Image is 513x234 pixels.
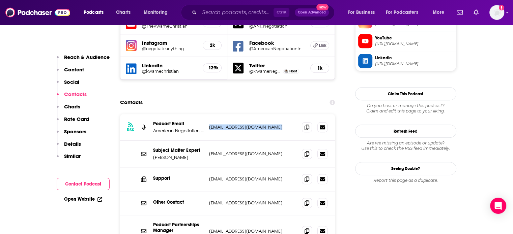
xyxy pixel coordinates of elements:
[249,46,305,51] a: @AmericanNegotiationInstitute
[142,69,198,74] a: @kwamechristian
[433,8,444,17] span: More
[375,35,453,41] span: YouTube
[127,127,134,133] h3: RSS
[319,43,326,48] span: Link
[209,151,297,157] p: [EMAIL_ADDRESS][DOMAIN_NAME]
[144,8,168,17] span: Monitoring
[386,8,418,17] span: For Podcasters
[57,178,110,190] button: Contact Podcast
[64,66,84,73] p: Content
[348,8,375,17] span: For Business
[316,65,323,71] h5: 1k
[153,147,204,153] p: Subject Matter Expert
[112,7,135,18] a: Charts
[274,8,289,17] span: Ctrl K
[139,7,176,18] button: open menu
[295,8,329,16] button: Open AdvancedNew
[126,40,137,51] img: iconImage
[64,54,110,60] p: Reach & Audience
[57,91,87,103] button: Contacts
[209,200,297,206] p: [EMAIL_ADDRESS][DOMAIN_NAME]
[5,6,70,19] img: Podchaser - Follow, Share and Rate Podcasts
[343,7,383,18] button: open menu
[355,162,456,175] a: Seeing Double?
[57,128,86,141] button: Sponsors
[355,178,456,183] div: Report this page as a duplicate.
[249,62,305,69] h5: Twitter
[57,66,84,79] button: Content
[209,228,297,234] p: [EMAIL_ADDRESS][DOMAIN_NAME]
[120,96,143,109] h2: Contacts
[284,69,288,73] img: Kwame Christian
[64,128,86,135] p: Sponsors
[116,8,131,17] span: Charts
[57,141,81,153] button: Details
[355,125,456,138] button: Refresh Feed
[454,7,465,18] a: Show notifications dropdown
[187,5,341,20] div: Search podcasts, credits, & more...
[249,40,305,46] h5: Facebook
[208,65,216,71] h5: 129k
[249,69,281,74] a: @KwameNegotiates
[57,54,110,66] button: Reach & Audience
[84,8,104,17] span: Podcasts
[57,79,79,91] button: Social
[142,46,198,51] a: @negotiateanything
[199,7,274,18] input: Search podcasts, credits, & more...
[153,155,204,160] p: [PERSON_NAME]
[208,42,216,48] h5: 2k
[289,69,297,73] span: Host
[428,7,453,18] button: open menu
[64,79,79,85] p: Social
[209,124,297,130] p: [EMAIL_ADDRESS][DOMAIN_NAME]
[57,153,81,165] button: Similar
[358,34,453,48] a: YouTube[URL][DOMAIN_NAME]
[153,175,204,181] p: Support
[64,91,87,97] p: Contacts
[249,24,305,29] a: @ANI_Negotiation
[499,5,504,10] svg: Add a profile image
[64,153,81,159] p: Similar
[490,198,506,214] div: Open Intercom Messenger
[471,7,481,18] a: Show notifications dropdown
[316,4,329,10] span: New
[375,55,453,61] span: Linkedin
[358,54,453,68] a: Linkedin[URL][DOMAIN_NAME]
[209,176,297,182] p: [EMAIL_ADDRESS][DOMAIN_NAME]
[298,11,326,14] span: Open Advanced
[153,222,204,233] p: Podcast Partnerships Manager
[57,103,80,116] button: Charts
[375,61,453,66] span: https://www.linkedin.com/in/kwamechristian
[64,196,102,202] a: Open Website
[489,5,504,20] span: Logged in as NickG
[142,40,198,46] h5: Instagram
[64,141,81,147] p: Details
[153,121,204,127] p: Podcast Email
[79,7,112,18] button: open menu
[375,41,453,46] span: https://www.youtube.com/@TheKwameChristian
[142,62,198,69] h5: LinkedIn
[355,103,456,108] span: Do you host or manage this podcast?
[355,87,456,100] button: Claim This Podcast
[381,7,428,18] button: open menu
[153,199,204,205] p: Other Contact
[489,5,504,20] img: User Profile
[64,116,89,122] p: Rate Card
[153,128,204,134] p: American Negotiation Institute
[489,5,504,20] button: Show profile menu
[142,24,198,29] a: @TheKwameChristian
[310,41,329,50] a: Link
[57,116,89,128] button: Rate Card
[355,140,456,151] div: Are we missing an episode or update? Use this to check the RSS feed immediately.
[64,103,80,110] p: Charts
[355,103,456,114] div: Claim and edit this page to your liking.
